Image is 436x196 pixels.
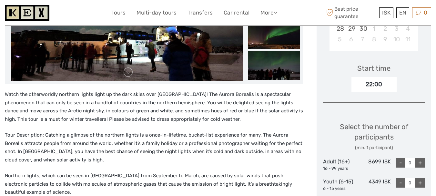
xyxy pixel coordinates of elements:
div: Choose Saturday, October 11th, 2025 [402,34,413,45]
p: Tour Description: Catching a glimpse of the northern lights is a once-in-lifetime, bucket-list ex... [5,131,303,164]
div: Choose Saturday, October 4th, 2025 [402,23,413,34]
div: 6 - 15 years [323,186,357,192]
button: Open LiveChat chat widget [74,10,82,18]
div: Select the number of participants [323,122,425,151]
div: Choose Sunday, October 5th, 2025 [334,34,345,45]
div: Choose Monday, October 6th, 2025 [346,34,357,45]
div: Choose Friday, October 10th, 2025 [391,34,402,45]
div: Choose Wednesday, October 1st, 2025 [368,23,380,34]
div: - [396,158,405,168]
p: We're away right now. Please check back later! [9,11,73,16]
p: Watch the otherworldly northern lights light up the dark skies over [GEOGRAPHIC_DATA]! The Aurora... [5,90,303,123]
div: 8699 ISK [357,158,391,171]
div: - [396,178,405,188]
span: ISK [382,9,390,16]
img: 1261-44dab5bb-39f8-40da-b0c2-4d9fce00897c_logo_small.jpg [5,5,49,21]
div: + [415,178,425,188]
span: Best price guarantee [325,5,378,20]
div: Youth (6-15) [323,178,357,191]
a: Car rental [224,8,249,17]
div: Start time [357,63,390,73]
div: 22:00 [351,77,397,92]
span: 0 [423,9,428,16]
a: Multi-day tours [137,8,177,17]
div: + [415,158,425,168]
a: More [260,8,277,17]
div: Choose Thursday, October 9th, 2025 [380,34,391,45]
div: 16 - 99 years [323,166,357,172]
div: Choose Tuesday, September 30th, 2025 [357,23,368,34]
img: e56a86adebe64551aabf7bd4f0d28674_slider_thumbnail.jpg [248,20,300,49]
div: Choose Tuesday, October 7th, 2025 [357,34,368,45]
div: Choose Monday, September 29th, 2025 [346,23,357,34]
div: EN [396,7,409,18]
div: (min. 1 participant) [323,145,425,151]
div: Adult (16+) [323,158,357,171]
div: Choose Wednesday, October 8th, 2025 [368,34,380,45]
a: Tours [111,8,126,17]
div: Choose Friday, October 3rd, 2025 [391,23,402,34]
a: Transfers [188,8,213,17]
div: Choose Thursday, October 2nd, 2025 [380,23,391,34]
div: 4349 ISK [357,178,391,191]
div: Choose Sunday, September 28th, 2025 [334,23,345,34]
img: 148c9a3794844f2d8dad0b603144939c_slider_thumbnail.jpg [248,51,300,80]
